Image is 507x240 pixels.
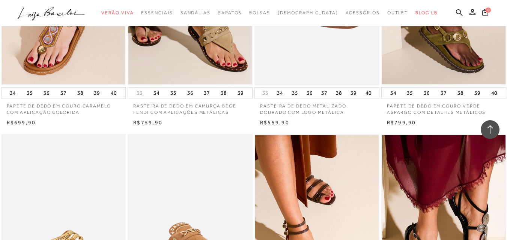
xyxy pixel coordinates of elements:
[455,88,466,98] button: 38
[275,88,285,98] button: 34
[41,88,52,98] button: 36
[346,6,380,20] a: noSubCategoriesText
[415,10,437,15] span: BLOG LB
[75,88,86,98] button: 38
[334,88,344,98] button: 38
[290,88,300,98] button: 35
[319,88,329,98] button: 37
[480,8,490,18] button: 0
[249,10,270,15] span: Bolsas
[346,10,380,15] span: Acessórios
[304,88,315,98] button: 36
[181,10,211,15] span: Sandálias
[363,88,374,98] button: 40
[387,10,408,15] span: Outlet
[486,7,491,13] span: 0
[185,88,196,98] button: 36
[472,88,483,98] button: 39
[133,119,162,125] span: R$759,90
[141,10,173,15] span: Essenciais
[278,10,338,15] span: [DEMOGRAPHIC_DATA]
[151,88,162,98] button: 34
[181,6,211,20] a: noSubCategoriesText
[278,6,338,20] a: noSubCategoriesText
[489,88,499,98] button: 40
[8,88,18,98] button: 34
[260,89,271,97] button: 33
[254,98,379,116] a: RASTEIRA DE DEDO METALIZADO DOURADO COM LOGO METÁLICA
[388,88,399,98] button: 34
[108,88,119,98] button: 40
[235,88,246,98] button: 39
[421,88,432,98] button: 36
[58,88,69,98] button: 37
[218,10,242,15] span: Sapatos
[101,10,134,15] span: Verão Viva
[7,119,36,125] span: R$699,90
[218,6,242,20] a: noSubCategoriesText
[249,6,270,20] a: noSubCategoriesText
[387,119,416,125] span: R$799,90
[24,88,35,98] button: 35
[202,88,212,98] button: 37
[260,119,289,125] span: R$559,90
[405,88,415,98] button: 35
[381,98,506,116] a: PAPETE DE DEDO EM COURO VERDE ASPARGO COM DETALHES METÁLICOS
[168,88,179,98] button: 35
[438,88,449,98] button: 37
[128,98,253,116] a: RASTEIRA DE DEDO EM CAMURÇA BEGE FENDI COM APLICAÇÕES METÁLICAS
[134,89,145,97] button: 33
[387,6,408,20] a: noSubCategoriesText
[348,88,359,98] button: 39
[1,98,126,116] a: PAPETE DE DEDO EM COURO CARAMELO COM APLICAÇÃO COLORIDA
[141,6,173,20] a: noSubCategoriesText
[218,88,229,98] button: 38
[92,88,102,98] button: 39
[101,6,134,20] a: noSubCategoriesText
[415,6,437,20] a: BLOG LB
